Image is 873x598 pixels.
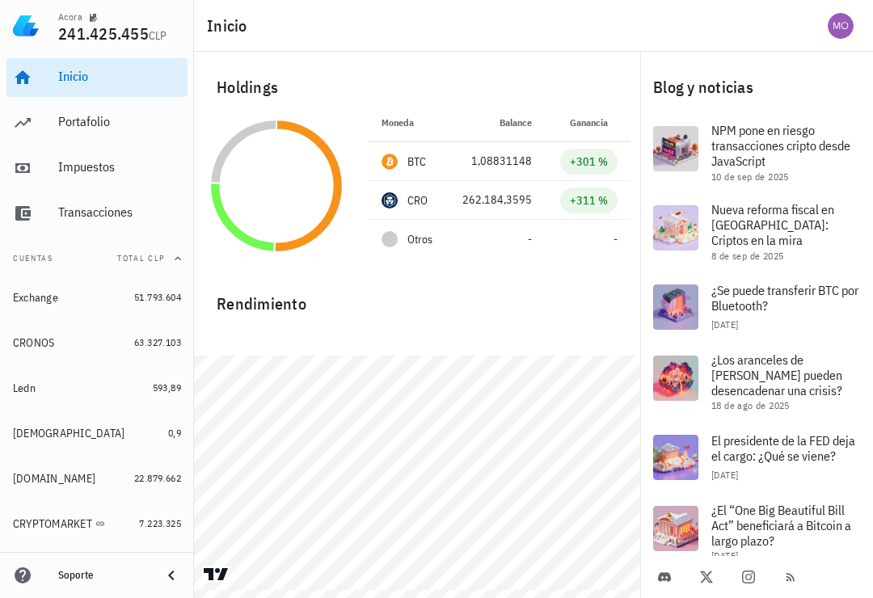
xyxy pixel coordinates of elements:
span: 63.327.103 [134,336,181,348]
div: Portafolio [58,114,181,129]
span: ¿El “One Big Beautiful Bill Act” beneficiará a Bitcoin a largo plazo? [711,502,851,549]
span: NPM pone en riesgo transacciones cripto desde JavaScript [711,122,850,169]
a: Impuestos [6,149,188,187]
div: avatar [828,13,854,39]
div: Holdings [204,61,630,113]
div: CRO [407,192,428,208]
div: Soporte [58,569,149,582]
a: ¿El “One Big Beautiful Bill Act” beneficiará a Bitcoin a largo plazo? [DATE] [640,493,873,572]
div: BTC-icon [382,154,398,170]
div: Blog y noticias [640,61,873,113]
div: +301 % [570,154,608,170]
div: 262.184,3595 [460,192,532,208]
span: [DATE] [711,318,738,331]
div: [DEMOGRAPHIC_DATA] [13,427,125,440]
span: 51.793.604 [134,291,181,303]
div: Impuestos [58,159,181,175]
a: Nueva reforma fiscal en [GEOGRAPHIC_DATA]: Criptos en la mira 8 de sep de 2025 [640,192,873,272]
a: Portafolio [6,103,188,142]
span: Nueva reforma fiscal en [GEOGRAPHIC_DATA]: Criptos en la mira [711,201,834,248]
a: [DOMAIN_NAME] 22.879.662 [6,459,188,498]
div: BTC [407,154,427,170]
th: Moneda [369,103,447,142]
a: Ledn 593,89 [6,368,188,407]
a: NPM pone en riesgo transacciones cripto desde JavaScript 10 de sep de 2025 [640,113,873,192]
span: [DATE] [711,469,738,481]
span: 18 de ago de 2025 [711,399,790,411]
div: Ledn [13,381,36,395]
a: Inicio [6,58,188,97]
a: Exchange 51.793.604 [6,278,188,317]
a: CRYPTOMARKET 7.223.325 [6,504,188,543]
img: LedgiFi [13,13,39,39]
span: 8 de sep de 2025 [711,250,783,262]
span: Otros [407,231,432,248]
div: +311 % [570,192,608,208]
div: 1,08831148 [460,153,532,170]
div: [DOMAIN_NAME] [13,472,95,486]
span: 7.223.325 [139,517,181,529]
button: CuentasTotal CLP [6,239,188,278]
span: CLP [149,28,167,43]
h1: Inicio [207,13,254,39]
a: ¿Los aranceles de [PERSON_NAME] pueden desencadenar una crisis? 18 de ago de 2025 [640,343,873,422]
div: Exchange [13,291,58,305]
a: [DEMOGRAPHIC_DATA] 0,9 [6,414,188,453]
span: 22.879.662 [134,472,181,484]
th: Balance [447,103,545,142]
span: Total CLP [117,253,165,263]
div: CRYPTOMARKET [13,517,92,531]
span: 10 de sep de 2025 [711,171,789,183]
span: ¿Se puede transferir BTC por Bluetooth? [711,282,858,314]
a: Charting by TradingView [202,566,230,582]
span: El presidente de la FED deja el cargo: ¿Qué se viene? [711,432,855,464]
span: - [528,232,532,246]
a: ¿Se puede transferir BTC por Bluetooth? [DATE] [640,272,873,343]
span: 593,89 [153,381,181,394]
span: - [614,232,618,246]
span: Ganancia [570,116,618,128]
div: Transacciones [58,204,181,220]
a: El presidente de la FED deja el cargo: ¿Qué se viene? [DATE] [640,422,873,493]
span: ¿Los aranceles de [PERSON_NAME] pueden desencadenar una crisis? [711,352,842,398]
span: 241.425.455 [58,23,149,44]
a: CRONOS 63.327.103 [6,323,188,362]
div: Rendimiento [204,278,630,317]
div: Acora [58,11,82,23]
div: Inicio [58,69,181,84]
div: CRO-icon [382,192,398,208]
div: CRONOS [13,336,55,350]
a: Transacciones [6,194,188,233]
span: 0,9 [168,427,181,439]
